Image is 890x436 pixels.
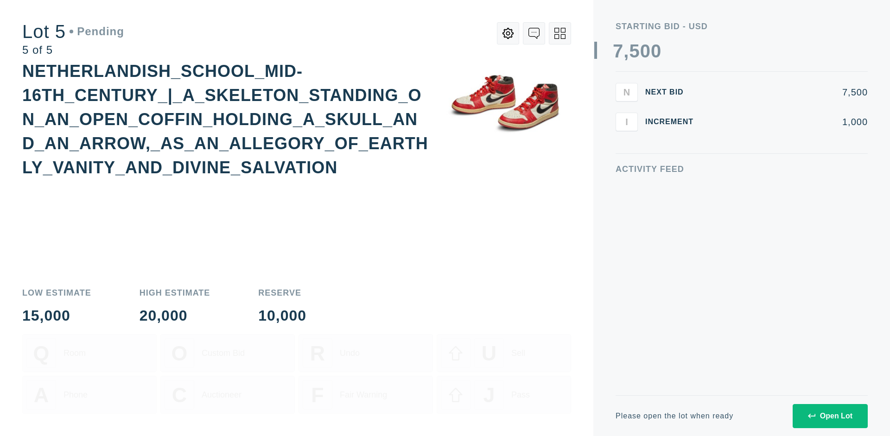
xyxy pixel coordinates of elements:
div: 7 [613,42,623,60]
div: 1,000 [708,117,868,126]
div: High Estimate [140,289,210,297]
div: 0 [651,42,661,60]
button: Open Lot [793,404,868,428]
div: NETHERLANDISH_SCHOOL_MID-16TH_CENTURY_|_A_SKELETON_STANDING_ON_AN_OPEN_COFFIN_HOLDING_A_SKULL_AND... [22,62,428,177]
div: 5 of 5 [22,44,124,56]
div: 20,000 [140,308,210,323]
div: 0 [640,42,651,60]
div: Activity Feed [616,165,868,173]
div: Pending [70,26,124,37]
button: N [616,83,638,101]
div: Lot 5 [22,22,124,41]
span: I [625,116,628,127]
div: Low Estimate [22,289,91,297]
div: 10,000 [258,308,306,323]
div: Open Lot [808,412,852,420]
span: N [623,87,630,97]
button: I [616,113,638,131]
div: , [623,42,629,227]
div: Increment [645,118,701,126]
div: 5 [629,42,640,60]
div: 7,500 [708,88,868,97]
div: Please open the lot when ready [616,412,733,420]
div: Next Bid [645,88,701,96]
div: Starting Bid - USD [616,22,868,31]
div: 15,000 [22,308,91,323]
div: Reserve [258,289,306,297]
